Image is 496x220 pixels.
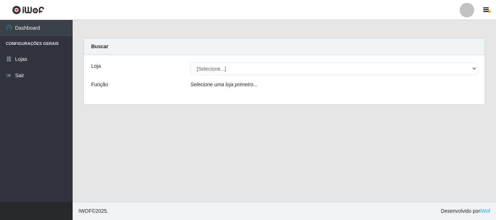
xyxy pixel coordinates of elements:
i: Selecione uma loja primeiro... [191,82,257,87]
label: Função [91,81,108,88]
a: iWof [480,208,490,214]
img: CoreUI Logo [12,5,44,14]
label: Loja [91,62,101,70]
span: IWOF [78,208,92,214]
strong: Buscar [91,43,108,49]
span: © 2025 . [78,207,108,215]
span: Desenvolvido por [441,207,490,215]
